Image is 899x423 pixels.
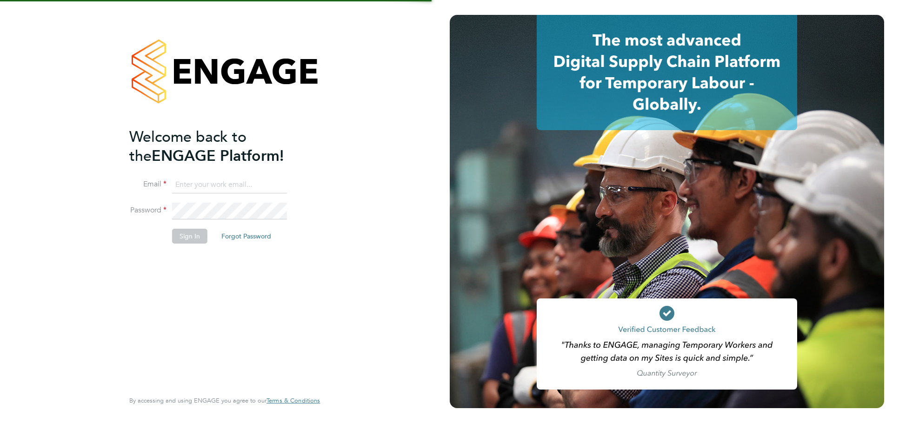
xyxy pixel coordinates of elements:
button: Forgot Password [214,229,279,244]
button: Sign In [172,229,207,244]
a: Terms & Conditions [266,397,320,404]
h2: ENGAGE Platform! [129,127,311,165]
span: By accessing and using ENGAGE you agree to our [129,397,320,404]
label: Email [129,179,166,189]
input: Enter your work email... [172,177,287,193]
label: Password [129,205,166,215]
span: Welcome back to the [129,128,246,165]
